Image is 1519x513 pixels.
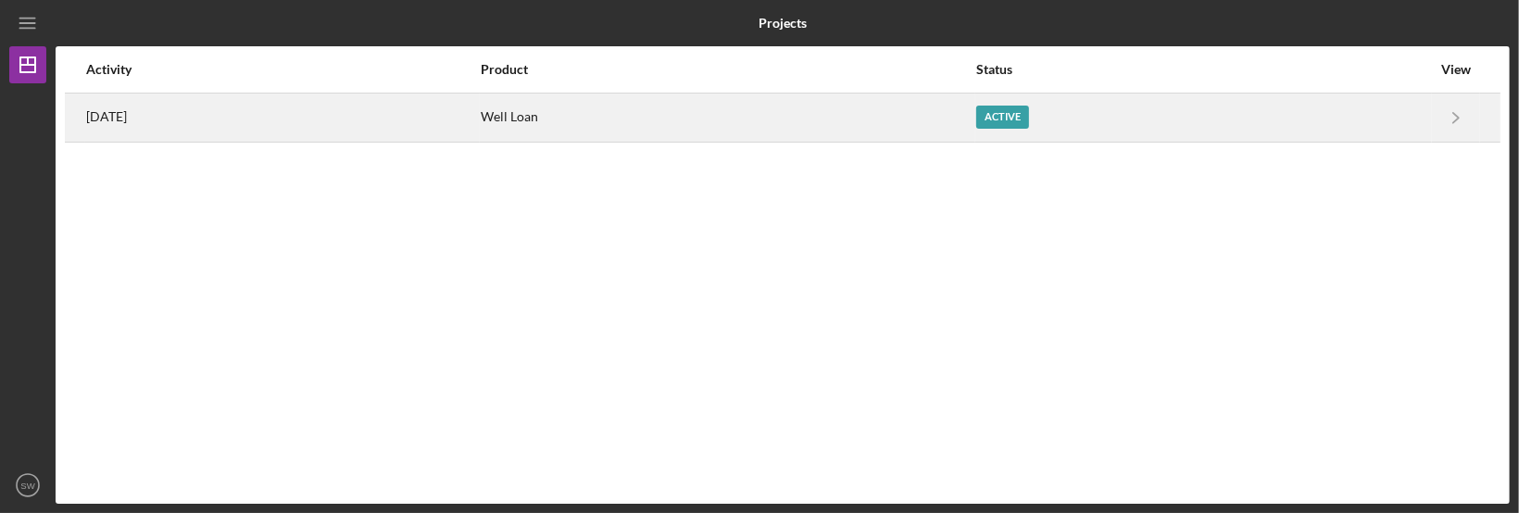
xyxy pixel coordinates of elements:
div: Active [976,106,1029,129]
text: SW [20,481,35,491]
div: Product [481,62,974,77]
div: Status [976,62,1431,77]
div: View [1433,62,1479,77]
div: Activity [86,62,479,77]
div: Well Loan [481,94,974,141]
button: SW [9,467,46,504]
time: 2025-08-08 00:46 [86,109,127,124]
b: Projects [759,16,807,31]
